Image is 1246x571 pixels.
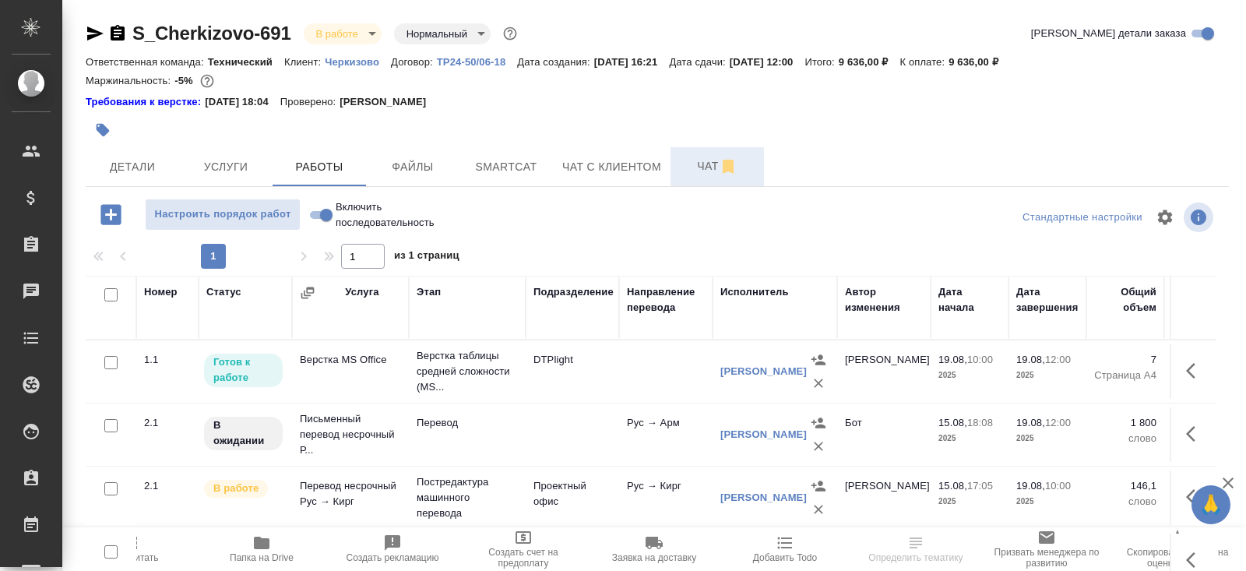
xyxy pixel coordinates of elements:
p: 9 636,00 ₽ [949,56,1010,68]
p: Дата сдачи: [669,56,729,68]
a: [PERSON_NAME] [720,492,807,503]
p: 2025 [938,494,1001,509]
p: [DATE] 12:00 [730,56,805,68]
button: Папка на Drive [196,527,327,571]
td: [PERSON_NAME] [837,471,931,525]
p: 10:00 [967,354,993,365]
p: [DATE] 16:21 [594,56,670,68]
p: 18:08 [967,417,993,428]
p: 10:00 [1045,480,1071,492]
p: Итого: [804,56,838,68]
button: Настроить порядок работ [145,199,301,231]
span: Чат с клиентом [562,157,661,177]
button: Добавить тэг [86,113,120,147]
span: Чат [680,157,755,176]
p: 146,1 [1094,478,1156,494]
button: Призвать менеджера по развитию [981,527,1112,571]
div: 2.1 [144,478,191,494]
p: [DATE] 18:04 [205,94,280,110]
button: Пересчитать [65,527,196,571]
div: Дата завершения [1016,284,1079,315]
span: Работы [282,157,357,177]
button: 🙏 [1191,485,1230,524]
p: Договор: [391,56,437,68]
button: Доп статусы указывают на важность/срочность заказа [500,23,520,44]
p: Клиент: [284,56,325,68]
a: [PERSON_NAME] [720,428,807,440]
button: Назначить [807,348,830,372]
div: Услуга [345,284,378,300]
span: Папка на Drive [230,552,294,563]
div: Общий объем [1094,284,1156,315]
button: Удалить [807,435,830,458]
span: Настроить порядок работ [153,206,292,224]
span: Призвать менеджера по развитию [991,547,1103,569]
div: Нажми, чтобы открыть папку с инструкцией [86,94,205,110]
p: слово [1094,431,1156,446]
div: В работе [304,23,382,44]
button: Добавить работу [90,199,132,231]
p: 12:00 [1045,354,1071,365]
td: Рус → Арм [619,407,713,462]
p: Ответственная команда: [86,56,208,68]
span: 🙏 [1198,488,1224,521]
p: Страница А4 [1094,368,1156,383]
div: В работе [394,23,491,44]
button: Создать счет на предоплату [458,527,589,571]
button: Создать рекламацию [327,527,458,571]
button: Определить тематику [850,527,981,571]
button: Назначить [807,411,830,435]
p: Постредактура машинного перевода [417,474,518,521]
div: Дата начала [938,284,1001,315]
p: 2025 [1016,368,1079,383]
button: Здесь прячутся важные кнопки [1177,478,1214,516]
td: Бот [837,407,931,462]
span: Определить тематику [868,552,963,563]
p: 19.08, [1016,417,1045,428]
p: 15.08, [938,480,967,492]
span: Настроить таблицу [1146,199,1184,236]
span: Smartcat [469,157,544,177]
div: Исполнитель выполняет работу [202,478,284,499]
span: Посмотреть информацию [1184,203,1216,232]
p: Проверено: [280,94,340,110]
button: 8407.02 RUB; [197,71,217,91]
td: [PERSON_NAME] [837,344,931,399]
p: Технический [208,56,284,68]
span: Создать рекламацию [347,552,439,563]
button: Нормальный [402,27,472,41]
div: Исполнитель назначен, приступать к работе пока рано [202,415,284,452]
p: 19.08, [938,354,967,365]
p: 7 [1094,352,1156,368]
p: 1 800 [1094,415,1156,431]
button: Скопировать ссылку для ЯМессенджера [86,24,104,43]
p: 2025 [938,368,1001,383]
button: Удалить [807,372,830,395]
td: DTPlight [526,344,619,399]
span: [PERSON_NAME] детали заказа [1031,26,1186,41]
td: Рус → Кирг [619,471,713,525]
button: Заявка на доставку [589,527,720,571]
p: Дата создания: [517,56,593,68]
p: слово [1094,494,1156,509]
p: 2025 [1016,494,1079,509]
button: Скопировать ссылку [108,24,127,43]
button: Добавить Todo [720,527,850,571]
button: Удалить [807,498,830,521]
a: ТР24-50/06-18 [437,55,518,68]
p: В работе [213,481,259,496]
span: из 1 страниц [394,246,459,269]
span: Заявка на доставку [612,552,696,563]
svg: Отписаться [719,157,737,176]
div: Статус [206,284,241,300]
button: Скопировать ссылку на оценку заказа [1112,527,1243,571]
p: Маржинальность: [86,75,174,86]
span: Создать счет на предоплату [467,547,579,569]
button: Назначить [807,474,830,498]
p: ТР24-50/06-18 [437,56,518,68]
p: [PERSON_NAME] [340,94,438,110]
p: 15.08, [938,417,967,428]
div: Автор изменения [845,284,923,315]
div: Исполнитель [720,284,789,300]
span: Детали [95,157,170,177]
